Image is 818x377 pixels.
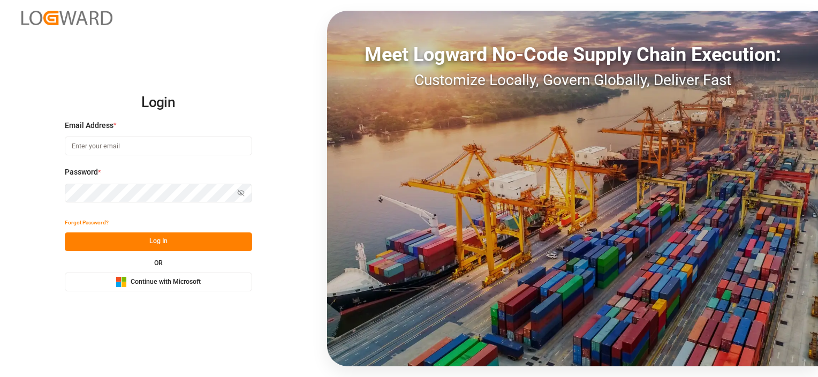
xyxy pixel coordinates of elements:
span: Password [65,167,98,178]
span: Email Address [65,120,113,131]
input: Enter your email [65,137,252,155]
button: Log In [65,232,252,251]
button: Forgot Password? [65,214,109,232]
h2: Login [65,86,252,120]
small: OR [154,260,163,266]
span: Continue with Microsoft [131,277,201,287]
img: Logward_new_orange.png [21,11,112,25]
div: Meet Logward No-Code Supply Chain Execution: [327,40,818,69]
button: Continue with Microsoft [65,273,252,291]
div: Customize Locally, Govern Globally, Deliver Fast [327,69,818,92]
